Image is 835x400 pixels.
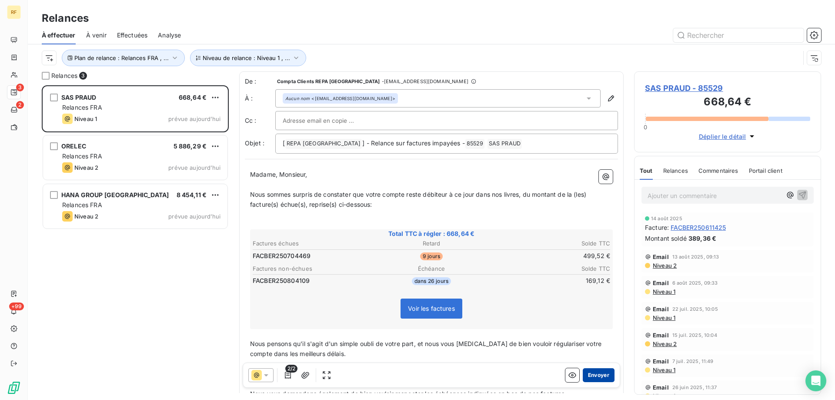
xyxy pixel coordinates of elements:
span: À venir [86,31,107,40]
h3: Relances [42,10,89,26]
span: Niveau 1 [74,115,97,122]
td: FACBER250804109 [252,276,371,286]
div: Open Intercom Messenger [805,370,826,391]
span: Niveau 1 [652,288,675,295]
button: Niveau de relance : Niveau 1 , ... [190,50,306,66]
span: 13 août 2025, 09:13 [672,254,719,259]
button: Plan de relance : Relances FRA , ... [62,50,185,66]
span: Relances FRA [62,152,102,160]
span: Relances [51,71,77,80]
span: FACBER250704469 [253,252,311,260]
th: Solde TTC [492,264,611,273]
span: 2 [16,101,24,109]
span: Objet : [245,139,264,147]
th: Échéance [372,264,491,273]
span: dans 26 jours [412,277,451,285]
div: <[EMAIL_ADDRESS][DOMAIN_NAME]> [285,95,395,101]
span: Niveau 2 [652,340,677,347]
span: 6 août 2025, 09:33 [672,280,718,286]
span: 26 juin 2025, 11:37 [672,385,717,390]
span: prévue aujourd’hui [168,115,220,122]
input: Adresse email en copie ... [283,114,376,127]
button: Envoyer [583,368,615,382]
span: FACBER250611425 [671,223,726,232]
span: 7 juil. 2025, 11:49 [672,359,714,364]
span: Email [653,306,669,313]
span: Nous sommes surpris de constater que votre compte reste débiteur à ce jour dans nos livres, du mo... [250,191,588,208]
span: 5 886,29 € [174,142,207,150]
span: Montant soldé [645,234,687,243]
span: ORELEC [61,142,86,150]
td: 169,12 € [492,276,611,286]
span: 9 jours [420,252,443,260]
span: Niveau 2 [74,213,98,220]
a: 3 [7,85,20,99]
span: Nous vous demandons également de bien vouloir respecter les échéances indiquées en bas de nos fac... [250,390,566,397]
span: Email [653,384,669,391]
span: Plan de relance : Relances FRA , ... [74,54,169,61]
img: Logo LeanPay [7,381,21,395]
span: De : [245,77,275,86]
span: REPA [GEOGRAPHIC_DATA] [285,139,362,149]
th: Factures non-échues [252,264,371,273]
span: Relances FRA [62,201,102,208]
em: Aucun nom [285,95,310,101]
span: SAS PRAUD [488,139,522,149]
label: Cc : [245,116,275,125]
th: Factures échues [252,239,371,248]
span: 3 [16,84,24,91]
span: 85529 [465,139,485,149]
span: 14 août 2025 [651,216,682,221]
span: Email [653,279,669,286]
span: 22 juil. 2025, 10:05 [672,306,718,312]
span: SAS PRAUD - 85529 [645,82,810,94]
span: 8 454,11 € [177,191,207,198]
span: Niveau 1 [652,366,675,373]
span: Email [653,358,669,365]
span: +99 [9,303,24,310]
span: ] - Relance sur factures impayées - [362,139,464,147]
span: [ [283,139,285,147]
span: Compta Clients REPA [GEOGRAPHIC_DATA] [277,79,380,84]
span: HANA GROUP [GEOGRAPHIC_DATA] [61,191,169,198]
td: 499,52 € [492,251,611,261]
label: À : [245,94,275,103]
span: Total TTC à régler : 668,64 € [251,229,611,238]
span: Email [653,332,669,339]
span: 668,64 € [179,94,207,101]
span: Nous pensons qu'il s'agit d'un simple oubli de votre part, et nous vous [MEDICAL_DATA] de bien vo... [250,340,603,357]
span: prévue aujourd’hui [168,213,220,220]
span: À effectuer [42,31,76,40]
span: 0 [644,124,647,131]
span: Email [653,253,669,260]
span: Voir les factures [408,305,455,312]
span: Niveau 2 [74,164,98,171]
span: Niveau 1 [652,314,675,321]
span: 15 juil. 2025, 10:04 [672,333,717,338]
span: 2/2 [285,365,297,373]
div: grid [42,85,229,400]
span: Tout [640,167,653,174]
span: Facture : [645,223,669,232]
th: Retard [372,239,491,248]
span: SAS PRAUD [61,94,96,101]
span: Effectuées [117,31,148,40]
span: - [EMAIL_ADDRESS][DOMAIN_NAME] [382,79,468,84]
span: 389,36 € [688,234,716,243]
div: RF [7,5,21,19]
span: Niveau 1 [652,393,675,400]
span: Relances FRA [62,104,102,111]
span: 3 [79,72,87,80]
span: prévue aujourd’hui [168,164,220,171]
span: Niveau 2 [652,262,677,269]
span: Madame, Monsieur, [250,171,307,178]
span: Niveau de relance : Niveau 1 , ... [203,54,290,61]
th: Solde TTC [492,239,611,248]
h3: 668,64 € [645,94,810,111]
a: 2 [7,103,20,117]
span: Analyse [158,31,181,40]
